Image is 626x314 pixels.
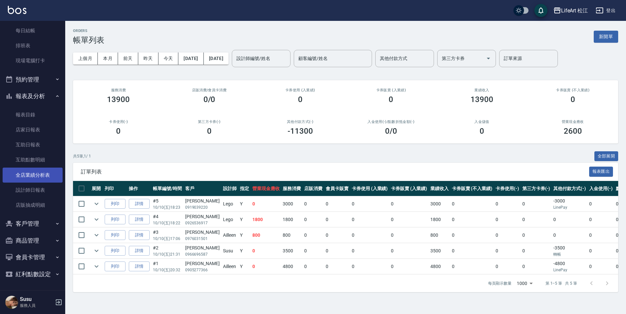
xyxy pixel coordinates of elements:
h2: 卡券販賣 (不入業績) [535,88,610,92]
button: expand row [92,215,101,224]
button: 報表及分析 [3,88,63,105]
p: 0976031501 [185,236,220,242]
p: 0926536917 [185,220,220,226]
td: 4800 [429,259,450,274]
h2: 店販消費 /會員卡消費 [172,88,247,92]
span: 訂單列表 [81,169,589,175]
th: 卡券使用 (入業績) [350,181,390,196]
button: 列印 [105,230,126,240]
a: 報表匯出 [589,168,613,174]
a: 詳情 [129,199,150,209]
th: 卡券販賣 (入業績) [389,181,429,196]
td: 1800 [251,212,281,227]
td: 3500 [281,243,303,259]
td: 0 [588,212,614,227]
td: Ailleen [221,259,238,274]
td: 0 [350,212,390,227]
td: 800 [281,228,303,243]
td: 0 [303,259,324,274]
p: 10/10 (五) 21:31 [153,251,182,257]
h5: Susu [20,296,53,303]
td: 0 [303,212,324,227]
a: 詳情 [129,230,150,240]
button: expand row [92,199,101,209]
h2: ORDERS [73,29,104,33]
h3: 0/0 [203,95,216,104]
a: 每日結帳 [3,23,63,38]
td: 0 [303,196,324,212]
a: 互助日報表 [3,137,63,152]
h3: 服務消費 [81,88,156,92]
td: #5 [151,196,184,212]
h3: 13900 [470,95,493,104]
div: LifeArt 松江 [561,7,588,15]
h3: 0 [480,127,484,136]
th: 設計師 [221,181,238,196]
td: Y [238,259,251,274]
td: #4 [151,212,184,227]
td: 0 [450,243,494,259]
button: expand row [92,262,101,271]
th: 第三方卡券(-) [521,181,552,196]
button: 本月 [98,52,118,65]
th: 帳單編號/時間 [151,181,184,196]
p: LinePay [553,267,586,273]
td: 0 [389,228,429,243]
button: 客戶管理 [3,215,63,232]
button: 列印 [105,199,126,209]
td: 0 [494,259,521,274]
button: 列印 [105,246,126,256]
th: 店販消費 [303,181,324,196]
td: 0 [389,243,429,259]
button: 上個月 [73,52,98,65]
td: 800 [251,228,281,243]
a: 設計師日報表 [3,183,63,198]
td: 0 [450,259,494,274]
p: 10/10 (五) 18:22 [153,220,182,226]
button: 登出 [593,5,618,17]
td: 1800 [429,212,450,227]
td: 0 [494,212,521,227]
button: expand row [92,230,101,240]
td: #1 [151,259,184,274]
td: 0 [389,212,429,227]
button: 會員卡管理 [3,249,63,266]
td: 4800 [281,259,303,274]
td: 0 [324,243,350,259]
button: 今天 [158,52,179,65]
td: 0 [588,196,614,212]
td: 1800 [281,212,303,227]
th: 其他付款方式(-) [552,181,588,196]
th: 卡券使用(-) [494,181,521,196]
p: 轉帳 [553,251,586,257]
div: [PERSON_NAME] [185,213,220,220]
th: 入金使用(-) [588,181,614,196]
th: 展開 [90,181,103,196]
a: 詳情 [129,215,150,225]
th: 營業現金應收 [251,181,281,196]
td: -4800 [552,259,588,274]
td: 0 [494,196,521,212]
td: 0 [450,228,494,243]
td: 0 [350,259,390,274]
td: Y [238,228,251,243]
button: 報表匯出 [589,167,613,177]
div: [PERSON_NAME] [185,198,220,204]
td: #3 [151,228,184,243]
a: 店家日報表 [3,122,63,137]
th: 卡券販賣 (不入業績) [450,181,494,196]
button: 列印 [105,262,126,272]
a: 現場電腦打卡 [3,53,63,68]
div: [PERSON_NAME] [185,245,220,251]
td: 0 [389,196,429,212]
td: Ailleen [221,228,238,243]
td: Lego [221,196,238,212]
td: 0 [324,228,350,243]
div: [PERSON_NAME] [185,260,220,267]
td: 0 [494,243,521,259]
h2: 營業現金應收 [535,120,610,124]
h3: 13900 [107,95,130,104]
p: 0966696587 [185,251,220,257]
p: 第 1–5 筆 共 5 筆 [545,280,577,286]
td: -3500 [552,243,588,259]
